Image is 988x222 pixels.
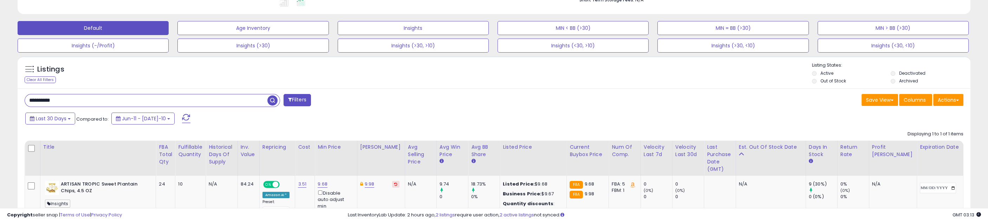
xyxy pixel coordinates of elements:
[644,181,672,187] div: 0
[503,181,535,187] b: Listed Price:
[840,188,850,193] small: (0%)
[338,39,489,53] button: Insights (>30, >10)
[570,181,583,189] small: FBA
[503,143,564,151] div: Listed Price
[36,115,66,122] span: Last 30 Days
[612,143,637,158] div: Num of Comp.
[37,65,64,74] h5: Listings
[612,187,635,194] div: FBM: 1
[840,181,869,187] div: 0%
[159,143,172,166] div: FBA Total Qty
[503,181,561,187] div: $9.68
[644,194,672,200] div: 0
[284,94,311,106] button: Filters
[348,212,981,218] div: Last InventoryLab Update: 2 hours ago, require user action, not synced.
[503,200,553,207] b: Quantity discounts
[241,181,254,187] div: 84.24
[159,181,170,187] div: 24
[707,143,733,173] div: Last Purchase Date (GMT)
[675,143,701,158] div: Velocity Last 30d
[899,94,932,106] button: Columns
[498,21,649,35] button: MIN < BB (>30)
[917,141,963,176] th: CSV column name: cust_attr_1_Expiration date
[908,131,963,137] div: Displaying 1 to 1 of 1 items
[440,158,444,164] small: Avg Win Price.
[18,39,169,53] button: Insights (-/Profit)
[178,143,203,158] div: Fulfillable Quantity
[872,181,911,187] div: N/A
[76,116,109,122] span: Compared to:
[818,39,969,53] button: Insights (<30, <10)
[585,190,594,197] span: 9.98
[809,143,834,158] div: Days In Stock
[899,78,918,84] label: Archived
[675,181,704,187] div: 0
[365,181,375,188] a: 9.98
[440,181,468,187] div: 9.74
[739,143,803,151] div: Est. Out Of Stock Date
[904,96,926,103] span: Columns
[122,115,166,122] span: Jun-11 - [DATE]-10
[498,39,649,53] button: Insights (<30, >10)
[177,21,329,35] button: Age Inventory
[818,21,969,35] button: MIN > BB (>30)
[644,143,669,158] div: Velocity Last 7d
[440,194,468,200] div: 0
[809,158,813,164] small: Days In Stock.
[241,143,256,158] div: Inv. value
[862,94,898,106] button: Save View
[440,143,465,158] div: Avg Win Price
[318,181,327,188] a: 9.68
[503,191,561,197] div: $9.67
[61,181,146,196] b: ARTISAN TROPIC Sweet Plantain Chips, 4.5 OZ
[178,181,200,187] div: 10
[933,94,963,106] button: Actions
[279,182,290,188] span: OFF
[7,211,33,218] strong: Copyright
[675,194,704,200] div: 0
[840,194,869,200] div: 0%
[570,191,583,199] small: FBA
[209,143,235,166] div: Historical Days Of Supply
[262,192,290,198] div: Amazon AI *
[25,76,56,83] div: Clear All Filters
[739,181,800,187] p: N/A
[471,158,475,164] small: Avg BB Share.
[45,181,59,195] img: 41UoZFLaN0L._SL40_.jpg
[18,21,169,35] button: Default
[612,181,635,187] div: FBA: 5
[45,200,70,208] span: Insights
[809,181,837,187] div: 9 (30%)
[360,143,402,151] div: [PERSON_NAME]
[570,143,606,158] div: Current Buybox Price
[91,211,122,218] a: Privacy Policy
[644,188,654,193] small: (0%)
[675,188,685,193] small: (0%)
[471,194,500,200] div: 0%
[812,62,970,69] p: Listing States:
[177,39,329,53] button: Insights (>30)
[60,211,90,218] a: Terms of Use
[25,113,75,125] button: Last 30 Days
[820,70,833,76] label: Active
[953,211,981,218] span: 2025-08-10 03:13 GMT
[471,181,500,187] div: 18.73%
[872,143,914,158] div: Profit [PERSON_NAME]
[657,21,808,35] button: MIN = BB (>30)
[298,181,306,188] a: 3.51
[840,143,866,158] div: Return Rate
[436,211,455,218] a: 2 listings
[471,143,497,158] div: Avg BB Share
[262,143,292,151] div: Repricing
[503,207,561,214] div: 5 Items, Price: $9.56
[111,113,175,125] button: Jun-11 - [DATE]-10
[209,181,232,187] div: N/A
[338,21,489,35] button: Insights
[585,181,594,187] span: 9.68
[262,200,290,215] div: Preset:
[7,212,122,218] div: seller snap | |
[500,211,534,218] a: 2 active listings
[408,143,434,166] div: Avg Selling Price
[503,190,541,197] b: Business Price:
[408,181,431,187] div: N/A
